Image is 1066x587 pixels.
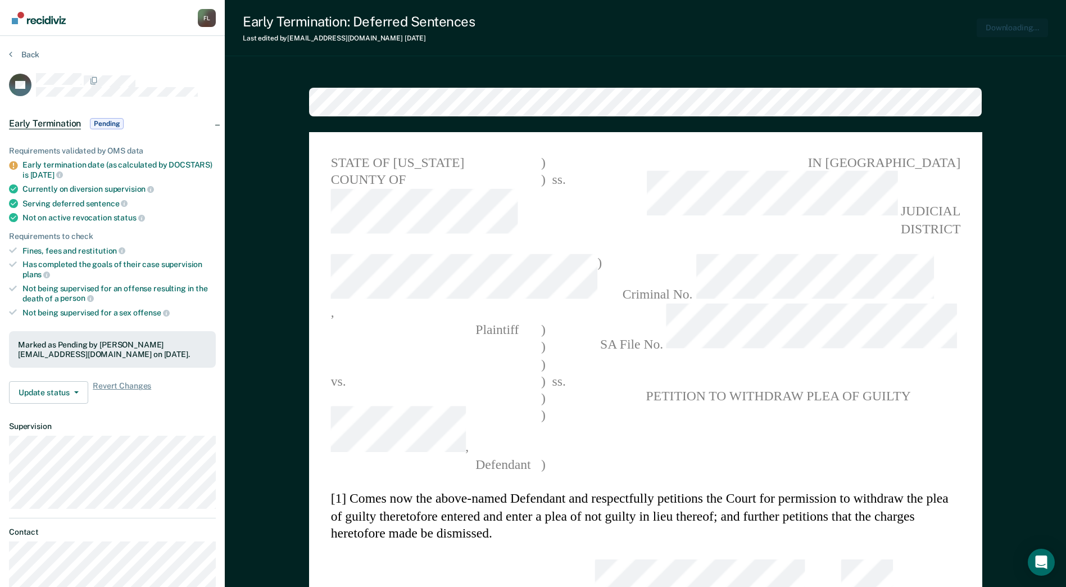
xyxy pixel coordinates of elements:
[22,160,216,179] div: Early termination date (as calculated by DOCSTARS) is [DATE]
[330,322,519,336] span: Plaintiff
[22,308,216,318] div: Not being supervised for a sex
[541,355,546,373] span: )
[105,184,154,193] span: supervision
[9,118,81,129] span: Early Termination
[18,340,207,359] div: Marked as Pending by [PERSON_NAME][EMAIL_ADDRESS][DOMAIN_NAME] on [DATE].
[243,13,475,30] div: Early Termination: Deferred Sentences
[9,232,216,241] div: Requirements to check
[330,457,530,471] span: Defendant
[243,34,475,42] div: Last edited by [EMAIL_ADDRESS][DOMAIN_NAME]
[9,146,216,156] div: Requirements validated by OMS data
[9,49,39,60] button: Back
[541,372,546,390] span: )
[22,246,216,256] div: Fines, fees and
[541,455,546,473] span: )
[22,184,216,194] div: Currently on diversion
[86,199,128,208] span: sentence
[330,490,960,542] section: [1] Comes now the above-named Defendant and respectfully petitions the Court for permission to wi...
[541,407,546,456] span: )
[541,154,546,171] span: )
[330,255,597,320] span: ,
[330,407,541,456] span: ,
[198,9,216,27] div: F L
[330,373,346,388] span: vs.
[22,270,50,279] span: plans
[22,260,216,279] div: Has completed the goals of their case supervision
[12,12,66,24] img: Recidiviz
[1028,549,1055,576] div: Open Intercom Messenger
[22,213,216,223] div: Not on active revocation
[9,527,216,537] dt: Contact
[596,171,960,237] span: JUDICIAL DISTRICT
[133,308,170,317] span: offense
[330,171,541,237] span: COUNTY OF
[977,19,1048,37] button: Downloading...
[9,422,216,431] dt: Supervision
[60,293,93,302] span: person
[22,284,216,303] div: Not being supervised for an offense resulting in the death of a
[541,171,546,237] span: )
[596,303,960,352] span: SA File No.
[9,381,88,404] button: Update status
[22,198,216,209] div: Serving deferred
[596,387,960,404] pre: PETITION TO WITHDRAW PLEA OF GUILTY
[596,154,960,171] span: IN [GEOGRAPHIC_DATA]
[545,372,571,390] span: ss.
[545,171,571,237] span: ss.
[90,118,124,129] span: Pending
[198,9,216,27] button: Profile dropdown button
[405,34,426,42] span: [DATE]
[114,213,145,222] span: status
[596,255,960,304] span: Criminal No.
[78,246,125,255] span: restitution
[330,154,541,171] span: STATE OF [US_STATE]
[541,320,546,338] span: )
[541,338,546,355] span: )
[541,390,546,407] span: )
[93,381,151,404] span: Revert Changes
